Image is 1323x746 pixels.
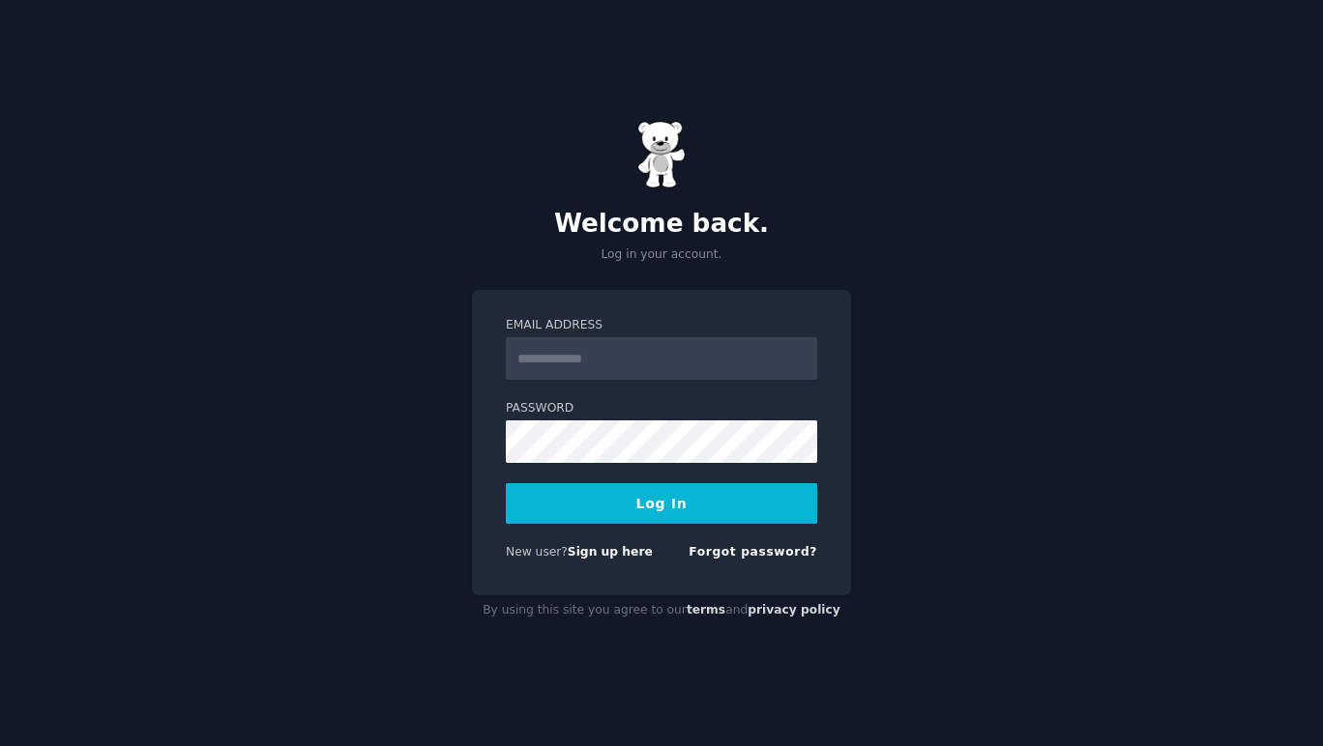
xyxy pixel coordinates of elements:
[472,595,851,626] div: By using this site you agree to our and
[689,545,817,559] a: Forgot password?
[506,317,817,334] label: Email Address
[687,603,725,617] a: terms
[506,400,817,417] label: Password
[472,209,851,240] h2: Welcome back.
[506,545,568,559] span: New user?
[748,603,840,617] a: privacy policy
[568,545,653,559] a: Sign up here
[506,483,817,524] button: Log In
[637,121,686,188] img: Gummy Bear
[472,246,851,264] p: Log in your account.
